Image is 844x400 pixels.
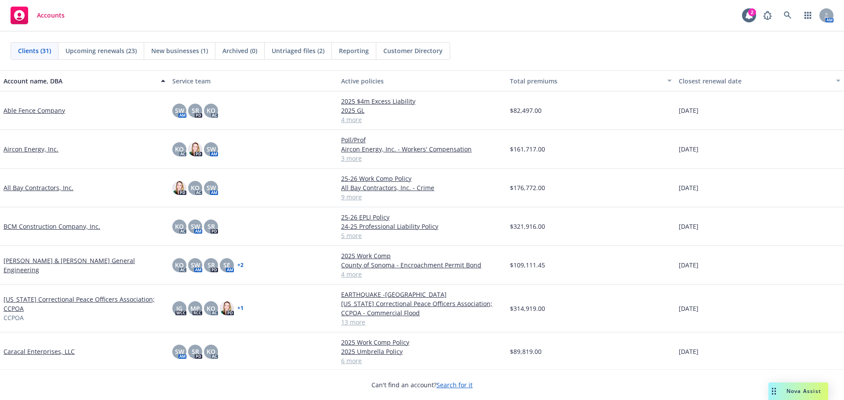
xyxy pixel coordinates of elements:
[65,46,137,55] span: Upcoming renewals (23)
[341,290,503,299] a: EARTHQUAKE -[GEOGRAPHIC_DATA]
[7,3,68,28] a: Accounts
[191,183,200,192] span: KO
[679,106,698,115] span: [DATE]
[371,380,473,389] span: Can't find an account?
[510,260,545,270] span: $109,111.45
[207,260,215,270] span: SR
[341,231,503,240] a: 5 more
[220,301,234,315] img: photo
[175,347,184,356] span: SW
[341,299,503,317] a: [US_STATE] Correctional Peace Officers Association; CCPOA - Commercial Flood
[272,46,324,55] span: Untriaged files (2)
[759,7,776,24] a: Report a Bug
[786,387,821,395] span: Nova Assist
[341,174,503,183] a: 25-26 Work Comp Policy
[679,347,698,356] span: [DATE]
[192,347,199,356] span: SR
[338,70,506,91] button: Active policies
[172,76,334,86] div: Service team
[768,382,828,400] button: Nova Assist
[341,76,503,86] div: Active policies
[679,222,698,231] span: [DATE]
[768,382,779,400] div: Drag to move
[510,106,542,115] span: $82,497.00
[679,144,698,154] span: [DATE]
[191,222,200,231] span: SW
[679,260,698,270] span: [DATE]
[341,260,503,270] a: County of Sonoma - Encroachment Permit Bond
[510,183,545,192] span: $176,772.00
[506,70,675,91] button: Total premiums
[223,260,230,270] span: SE
[175,144,184,154] span: KO
[207,347,215,356] span: KO
[510,347,542,356] span: $89,819.00
[341,222,503,231] a: 24-25 Professional Liability Policy
[175,106,184,115] span: SW
[341,338,503,347] a: 2025 Work Comp Policy
[748,8,756,16] div: 2
[341,192,503,202] a: 9 more
[175,260,184,270] span: KO
[207,304,215,313] span: KO
[679,304,698,313] span: [DATE]
[175,222,184,231] span: KO
[679,183,698,192] span: [DATE]
[207,183,216,192] span: SW
[4,144,58,154] a: Aircon Energy, Inc.
[341,356,503,365] a: 6 more
[779,7,797,24] a: Search
[437,381,473,389] a: Search for it
[339,46,369,55] span: Reporting
[151,46,208,55] span: New businesses (1)
[192,106,199,115] span: SR
[675,70,844,91] button: Closest renewal date
[341,183,503,192] a: All Bay Contractors, Inc. - Crime
[207,222,215,231] span: SR
[191,260,200,270] span: SW
[341,154,503,163] a: 3 more
[341,97,503,106] a: 2025 $4m Excess Liability
[207,144,216,154] span: SW
[4,256,165,274] a: [PERSON_NAME] & [PERSON_NAME] General Engineering
[237,306,244,311] a: + 1
[237,263,244,268] a: + 2
[4,183,73,192] a: All Bay Contractors, Inc.
[190,304,200,313] span: MP
[341,270,503,279] a: 4 more
[188,142,202,156] img: photo
[510,76,662,86] div: Total premiums
[799,7,817,24] a: Switch app
[222,46,257,55] span: Archived (0)
[341,317,503,327] a: 13 more
[4,76,156,86] div: Account name, DBA
[18,46,51,55] span: Clients (31)
[510,144,545,154] span: $161,717.00
[341,144,503,154] a: Aircon Energy, Inc. - Workers' Compensation
[37,12,65,19] span: Accounts
[510,304,545,313] span: $314,919.00
[341,135,503,144] a: Poll/Prof
[207,106,215,115] span: KO
[383,46,443,55] span: Customer Directory
[341,115,503,124] a: 4 more
[341,213,503,222] a: 25-26 EPLI Policy
[510,222,545,231] span: $321,916.00
[176,304,182,313] span: JG
[4,106,65,115] a: Able Fence Company
[4,222,100,231] a: BCM Construction Company, Inc.
[4,295,165,313] a: [US_STATE] Correctional Peace Officers Association; CCPOA
[172,181,186,195] img: photo
[4,313,24,322] span: CCPOA
[169,70,338,91] button: Service team
[341,251,503,260] a: 2025 Work Comp
[679,76,831,86] div: Closest renewal date
[341,347,503,356] a: 2025 Umbrella Policy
